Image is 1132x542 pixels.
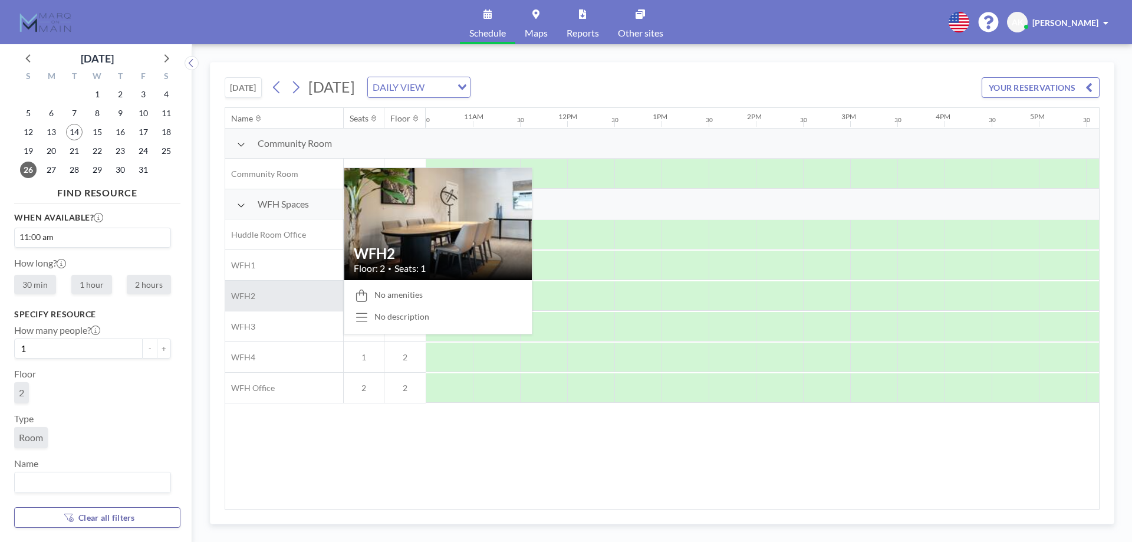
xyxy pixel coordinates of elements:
span: Friday, October 10, 2025 [135,105,152,121]
span: DAILY VIEW [370,80,427,95]
span: Community Room [258,137,332,149]
span: Wednesday, October 22, 2025 [89,143,106,159]
span: Reports [567,28,599,38]
span: Wednesday, October 15, 2025 [89,124,106,140]
div: 30 [706,116,713,124]
button: YOUR RESERVATIONS [982,77,1100,98]
input: Search for option [16,475,164,490]
span: Thursday, October 9, 2025 [112,105,129,121]
span: [DATE] [308,78,355,96]
span: 2 [384,352,426,363]
span: Monday, October 6, 2025 [43,105,60,121]
input: Search for option [57,231,164,244]
img: resource-image [344,162,532,287]
span: 11:00 am [17,231,55,243]
div: M [40,70,63,85]
label: Floor [14,368,36,380]
span: Sunday, October 19, 2025 [20,143,37,159]
h3: Specify resource [14,309,171,320]
span: Friday, October 31, 2025 [135,162,152,178]
span: Tuesday, October 21, 2025 [66,143,83,159]
label: Type [14,413,34,425]
span: WFH Office [225,383,275,393]
span: Community Room [225,169,298,179]
div: 30 [517,116,524,124]
div: No description [374,311,429,322]
div: W [86,70,109,85]
span: Friday, October 24, 2025 [135,143,152,159]
div: S [17,70,40,85]
div: 12PM [558,112,577,121]
span: Schedule [469,28,506,38]
span: Friday, October 17, 2025 [135,124,152,140]
div: 30 [423,116,430,124]
span: Floor: 2 [354,262,385,274]
label: Name [14,458,38,469]
span: Seats: 1 [394,262,426,274]
span: WFH Spaces [258,198,309,210]
span: Tuesday, October 7, 2025 [66,105,83,121]
div: Seats [350,113,368,124]
span: 1 [344,352,384,363]
div: Name [231,113,253,124]
span: • [388,265,391,272]
div: Floor [390,113,410,124]
span: Monday, October 13, 2025 [43,124,60,140]
span: 2 [384,383,426,393]
span: Thursday, October 2, 2025 [112,86,129,103]
span: Sunday, October 5, 2025 [20,105,37,121]
div: 30 [894,116,901,124]
button: Clear all filters [14,507,180,528]
span: Thursday, October 23, 2025 [112,143,129,159]
input: Search for option [428,80,450,95]
label: How many people? [14,324,100,336]
span: Clear all filters [78,513,135,523]
span: Saturday, October 11, 2025 [158,105,175,121]
label: 30 min [14,275,56,294]
div: Search for option [15,472,170,492]
div: 30 [611,116,618,124]
div: Search for option [15,228,170,246]
span: WFH2 [225,291,255,301]
button: [DATE] [225,77,262,98]
span: No amenities [374,290,423,300]
span: Tuesday, October 28, 2025 [66,162,83,178]
label: How long? [14,257,66,268]
span: Thursday, October 16, 2025 [112,124,129,140]
div: 30 [800,116,807,124]
span: Wednesday, October 1, 2025 [89,86,106,103]
div: 2PM [747,112,762,121]
span: Wednesday, October 8, 2025 [89,105,106,121]
span: 2 [344,383,384,393]
h2: WFH2 [354,245,522,262]
span: Friday, October 3, 2025 [135,86,152,103]
span: 2 [19,387,24,398]
span: WFH1 [225,260,255,271]
span: Saturday, October 25, 2025 [158,143,175,159]
h4: FIND RESOURCE [14,182,180,199]
label: 2 hours [127,275,171,294]
span: Monday, October 27, 2025 [43,162,60,178]
div: [DATE] [81,50,114,67]
span: Huddle Room Office [225,229,306,240]
div: T [108,70,131,85]
span: WFH3 [225,321,255,332]
div: 1PM [653,112,667,121]
button: - [143,339,157,359]
div: 11AM [464,112,483,121]
span: Thursday, October 30, 2025 [112,162,129,178]
span: Wednesday, October 29, 2025 [89,162,106,178]
span: Sunday, October 26, 2025 [20,162,37,178]
label: 1 hour [71,275,112,294]
span: Monday, October 20, 2025 [43,143,60,159]
span: [PERSON_NAME] [1032,18,1098,28]
div: Search for option [368,77,470,97]
div: T [63,70,86,85]
div: 3PM [841,112,856,121]
div: S [154,70,177,85]
div: 30 [989,116,996,124]
span: WFH4 [225,352,255,363]
div: 5PM [1030,112,1045,121]
div: 4PM [936,112,950,121]
span: Sunday, October 12, 2025 [20,124,37,140]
